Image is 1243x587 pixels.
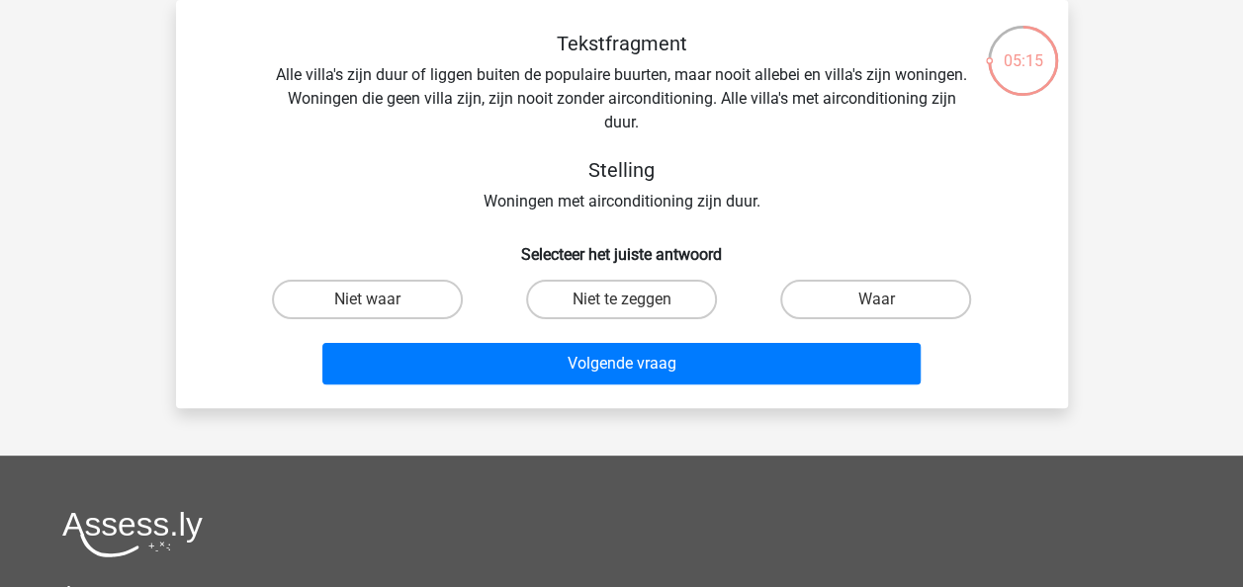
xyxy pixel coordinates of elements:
[208,229,1036,264] h6: Selecteer het juiste antwoord
[322,343,921,384] button: Volgende vraag
[62,511,203,557] img: Assessly logo
[208,32,1036,213] div: Alle villa's zijn duur of liggen buiten de populaire buurten, maar nooit allebei en villa's zijn ...
[780,280,971,319] label: Waar
[986,24,1060,73] div: 05:15
[271,32,973,55] h5: Tekstfragment
[272,280,463,319] label: Niet waar
[271,158,973,182] h5: Stelling
[526,280,717,319] label: Niet te zeggen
